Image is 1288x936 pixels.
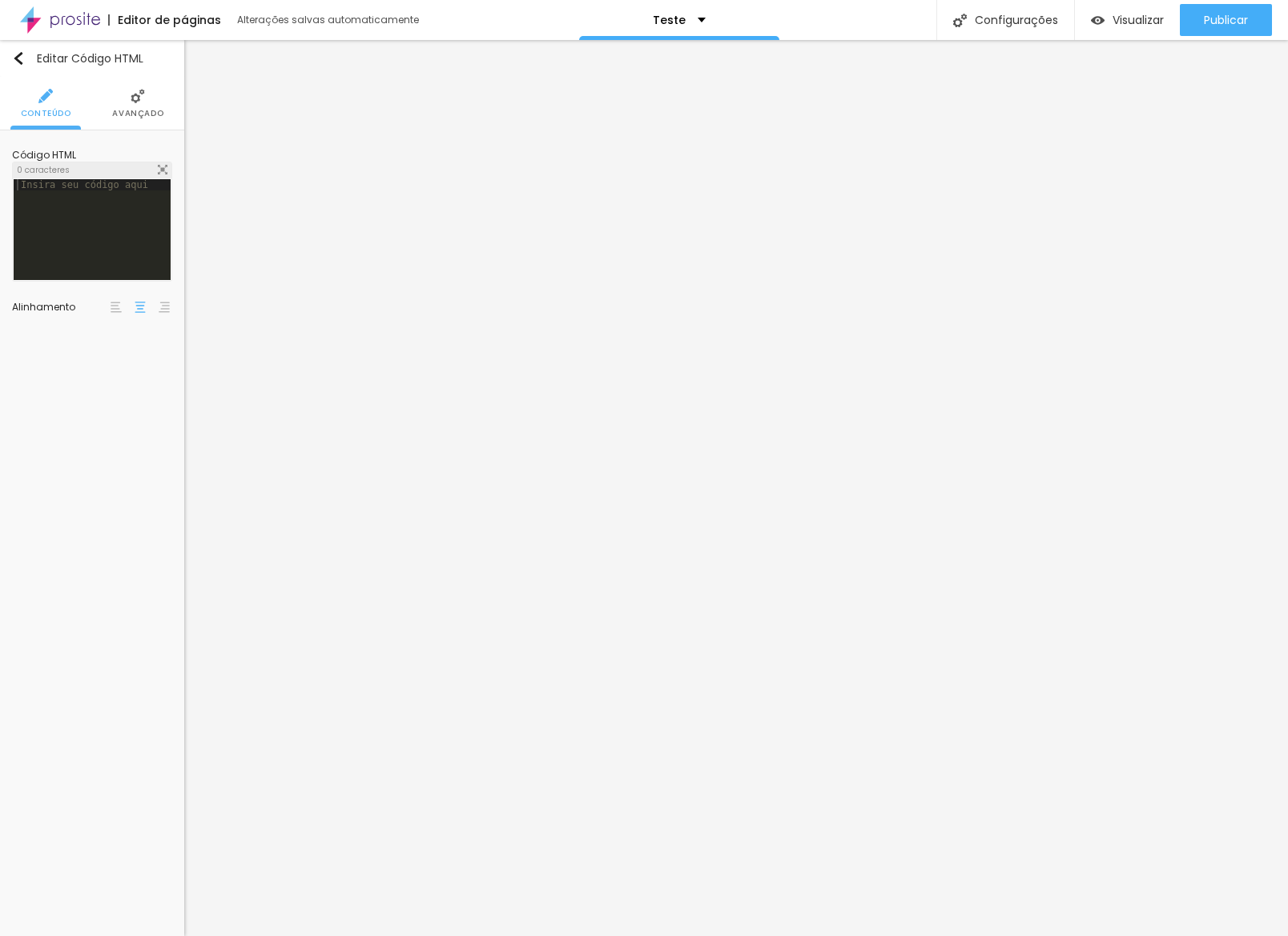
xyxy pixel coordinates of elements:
div: 0 caracteres [13,162,171,178]
button: Visualizar [1075,4,1180,36]
img: paragraph-center-align.svg [135,302,146,313]
img: Icone [131,89,145,103]
span: Publicar [1204,14,1248,26]
img: Icone [38,89,53,103]
img: paragraph-right-align.svg [159,302,170,313]
button: Publicar [1180,4,1272,36]
img: Icone [12,52,25,65]
img: Icone [953,14,967,27]
span: Visualizar [1113,14,1164,26]
p: Teste [653,14,686,26]
div: Alterações salvas automaticamente [237,15,421,25]
div: Editor de páginas [108,14,221,26]
iframe: Editor [184,40,1288,936]
img: paragraph-left-align.svg [111,302,122,313]
div: Editar Código HTML [12,52,143,65]
span: Conteúdo [21,110,71,118]
span: Avançado [112,110,163,118]
div: Alinhamento [12,302,108,312]
div: Código HTML [12,150,172,160]
img: view-1.svg [1091,14,1105,27]
div: Insira seu código aqui [14,179,155,190]
img: Icone [158,165,167,174]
